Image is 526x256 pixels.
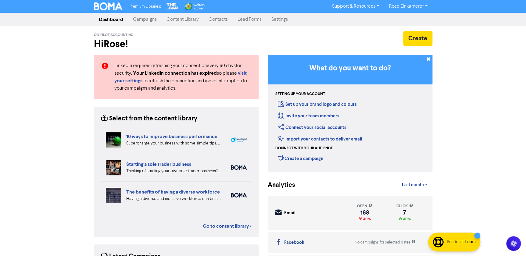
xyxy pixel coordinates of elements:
[384,2,432,11] a: Rose Einkamerer
[101,114,197,123] div: Select from the content library
[397,179,432,191] a: Last month
[184,2,205,10] img: Wolters Kluwer
[277,64,423,73] h3: What do you want to do?
[233,13,267,26] a: Lead Forms
[126,196,222,202] div: Having a diverse and inclusive workforce can be a major boost for your business. We list four of ...
[268,180,288,190] div: Analytics
[278,136,362,142] a: Import your contacts to deliver email
[402,182,424,188] span: Last month
[267,13,293,26] a: Settings
[126,161,191,167] a: Starting a sole trader business
[94,2,123,10] img: BOMA Logo
[126,133,217,140] a: 10 ways to improve business performance
[166,2,179,10] img: The Gap
[403,31,432,46] button: Create
[114,71,247,84] a: visit your settings
[110,62,256,92] div: LinkedIn requires refreshing your connection every 60 days for security. so please to refresh the...
[275,146,333,151] div: Connect with your audience
[126,140,222,147] div: Supercharge your business with some simple tips. Eliminate distractions & bad customers, get a pl...
[396,203,413,209] div: click
[278,125,346,130] a: Connect your social accounts
[126,189,220,195] a: The benefits of having a diverse workforce
[203,222,251,230] a: Go to content library >
[128,13,162,26] a: Campaigns
[278,101,357,107] a: Set up your brand logo and colours
[231,165,247,170] img: boma
[204,13,233,26] a: Contacts
[275,91,325,97] div: Setting up your account
[94,13,128,26] a: Dashboard
[278,113,339,119] a: Invite your team members
[362,217,371,222] span: 40%
[278,154,323,163] div: Create a campaign
[268,55,432,172] div: Getting Started in BOMA
[162,13,204,26] a: Content Library
[327,2,384,11] a: Support & Resources
[396,210,413,215] div: 7
[133,70,217,76] strong: Your LinkedIn connection has expired
[231,137,247,142] img: spotlight
[94,38,259,50] h2: Hi Rose !
[357,210,372,215] div: 168
[126,168,222,174] div: Thinking of starting your own sole trader business? The Sole Trader Toolkit from the Ministry of ...
[402,217,410,222] span: 40%
[357,203,372,209] div: open
[284,239,304,246] div: Facebook
[284,210,295,217] div: Email
[231,193,247,197] img: boma
[130,5,161,9] span: Premium Libraries:
[355,240,416,245] div: No campaigns for selected dates
[94,33,134,37] span: Co-Pilot Accounting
